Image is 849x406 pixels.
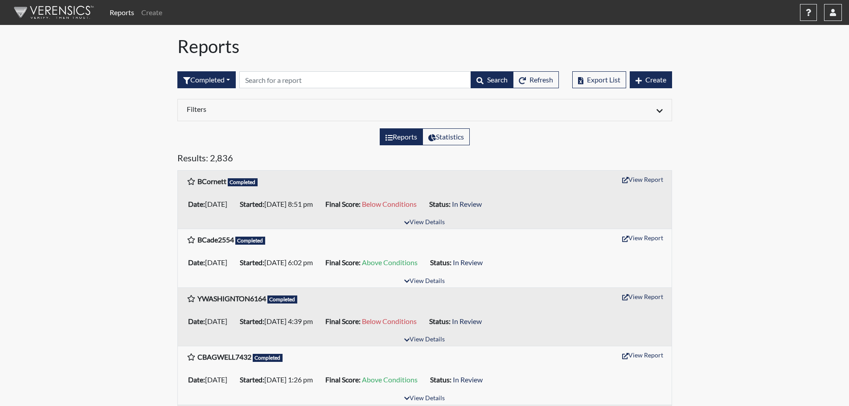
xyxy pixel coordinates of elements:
[138,4,166,21] a: Create
[429,317,451,325] b: Status:
[400,217,449,229] button: View Details
[187,105,418,113] h6: Filters
[177,71,236,88] div: Filter by interview status
[236,255,322,270] li: [DATE] 6:02 pm
[177,71,236,88] button: Completed
[188,200,205,208] b: Date:
[106,4,138,21] a: Reports
[572,71,626,88] button: Export List
[185,373,236,387] li: [DATE]
[185,314,236,328] li: [DATE]
[453,258,483,267] span: In Review
[618,290,667,303] button: View Report
[228,178,258,186] span: Completed
[325,200,361,208] b: Final Score:
[177,36,672,57] h1: Reports
[618,231,667,245] button: View Report
[471,71,513,88] button: Search
[185,255,236,270] li: [DATE]
[188,258,205,267] b: Date:
[630,71,672,88] button: Create
[197,294,266,303] b: YWASHIGNTON6164
[267,295,298,303] span: Completed
[429,200,451,208] b: Status:
[197,353,251,361] b: CBAGWELL7432
[188,317,205,325] b: Date:
[618,348,667,362] button: View Report
[240,200,264,208] b: Started:
[235,237,266,245] span: Completed
[487,75,508,84] span: Search
[197,177,226,185] b: BCornett
[240,375,264,384] b: Started:
[188,375,205,384] b: Date:
[645,75,666,84] span: Create
[236,314,322,328] li: [DATE] 4:39 pm
[236,373,322,387] li: [DATE] 1:26 pm
[239,71,471,88] input: Search by Registration ID, Interview Number, or Investigation Name.
[400,334,449,346] button: View Details
[325,317,361,325] b: Final Score:
[325,375,361,384] b: Final Score:
[529,75,553,84] span: Refresh
[362,375,418,384] span: Above Conditions
[177,152,672,167] h5: Results: 2,836
[236,197,322,211] li: [DATE] 8:51 pm
[422,128,470,145] label: View statistics about completed interviews
[253,354,283,362] span: Completed
[513,71,559,88] button: Refresh
[453,375,483,384] span: In Review
[362,258,418,267] span: Above Conditions
[430,258,451,267] b: Status:
[180,105,669,115] div: Click to expand/collapse filters
[362,200,417,208] span: Below Conditions
[452,317,482,325] span: In Review
[197,235,234,244] b: BCade2554
[587,75,620,84] span: Export List
[400,275,449,287] button: View Details
[240,258,264,267] b: Started:
[452,200,482,208] span: In Review
[380,128,423,145] label: View the list of reports
[325,258,361,267] b: Final Score:
[362,317,417,325] span: Below Conditions
[618,172,667,186] button: View Report
[240,317,264,325] b: Started:
[185,197,236,211] li: [DATE]
[400,393,449,405] button: View Details
[430,375,451,384] b: Status:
